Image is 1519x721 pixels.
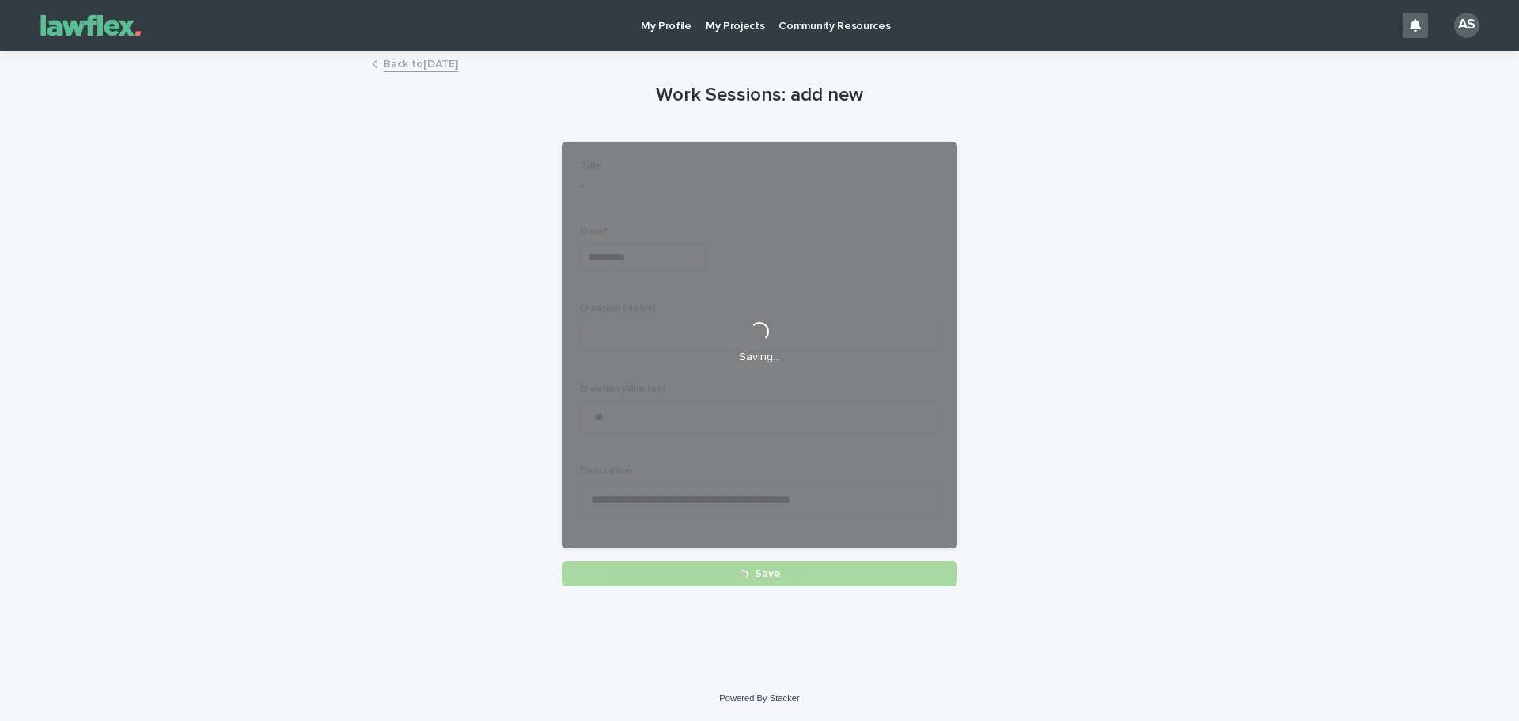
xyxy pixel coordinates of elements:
span: Save [755,568,781,579]
h1: Work Sessions: add new [562,84,957,107]
a: Back to[DATE] [384,54,458,72]
p: Saving… [739,351,780,364]
button: Save [562,561,957,586]
div: AS [1454,13,1479,38]
img: Gnvw4qrBSHOAfo8VMhG6 [32,9,150,41]
a: Powered By Stacker [719,693,799,703]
